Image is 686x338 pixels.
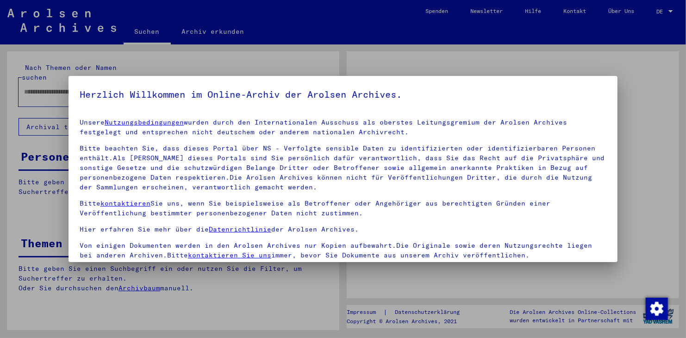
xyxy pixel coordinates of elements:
[645,297,667,319] div: Zustimmung ändern
[80,87,606,102] h5: Herzlich Willkommen im Online-Archiv der Arolsen Archives.
[80,118,606,137] p: Unsere wurden durch den Internationalen Ausschuss als oberstes Leitungsgremium der Arolsen Archiv...
[80,199,606,218] p: Bitte Sie uns, wenn Sie beispielsweise als Betroffener oder Angehöriger aus berechtigten Gründen ...
[80,241,606,260] p: Von einigen Dokumenten werden in den Arolsen Archives nur Kopien aufbewahrt.Die Originale sowie d...
[209,225,271,233] a: Datenrichtlinie
[100,199,150,207] a: kontaktieren
[188,251,271,259] a: kontaktieren Sie uns
[80,144,606,192] p: Bitte beachten Sie, dass dieses Portal über NS - Verfolgte sensible Daten zu identifizierten oder...
[646,298,668,320] img: Zustimmung ändern
[80,225,606,234] p: Hier erfahren Sie mehr über die der Arolsen Archives.
[105,118,184,126] a: Nutzungsbedingungen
